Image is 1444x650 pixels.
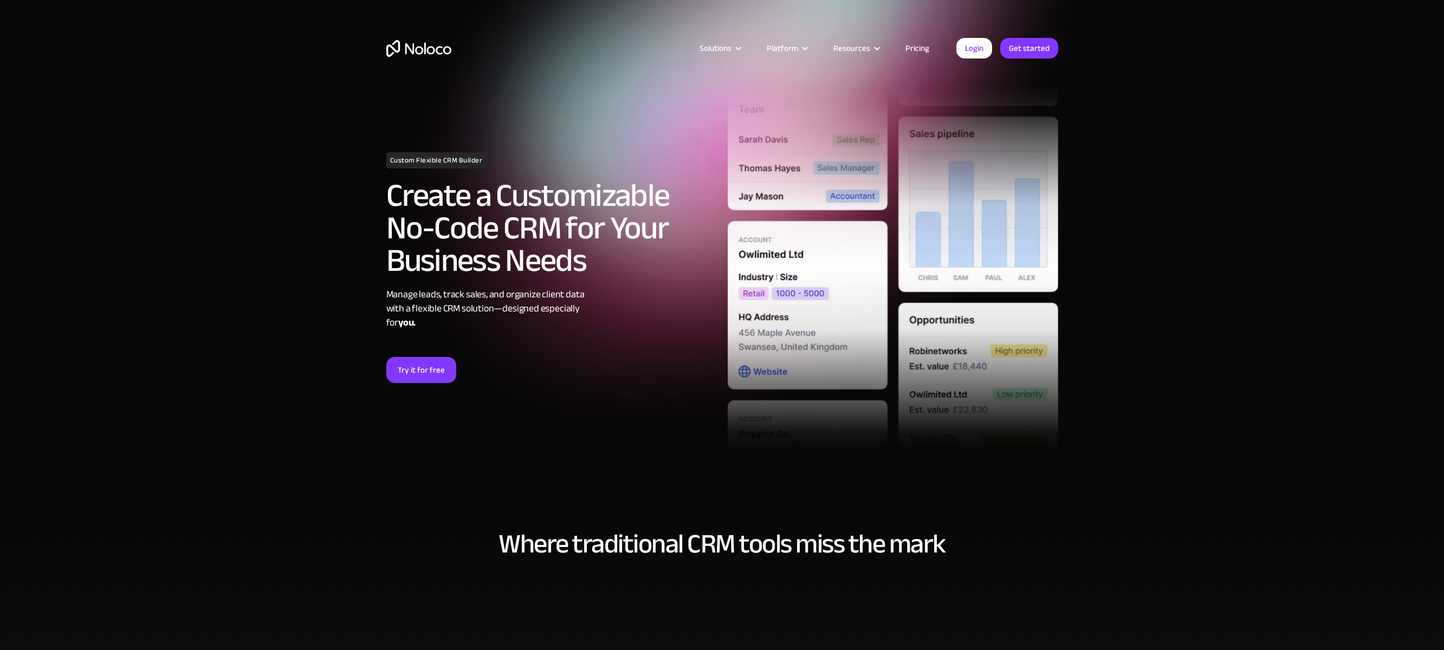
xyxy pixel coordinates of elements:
div: Platform [767,41,798,55]
div: Resources [833,41,870,55]
a: Pricing [892,41,943,55]
a: Try it for free [386,357,456,383]
div: Platform [753,41,820,55]
h2: Where traditional CRM tools miss the mark [386,529,1058,558]
div: Solutions [700,41,731,55]
a: Get started [1000,38,1058,58]
div: Resources [820,41,892,55]
h1: Custom Flexible CRM Builder [386,152,487,168]
strong: you. [398,314,416,331]
h2: Create a Customizable No-Code CRM for Your Business Needs [386,179,717,277]
a: home [386,40,451,57]
div: Manage leads, track sales, and organize client data with a flexible CRM solution—designed especia... [386,288,717,330]
div: Solutions [686,41,753,55]
a: Login [956,38,992,58]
